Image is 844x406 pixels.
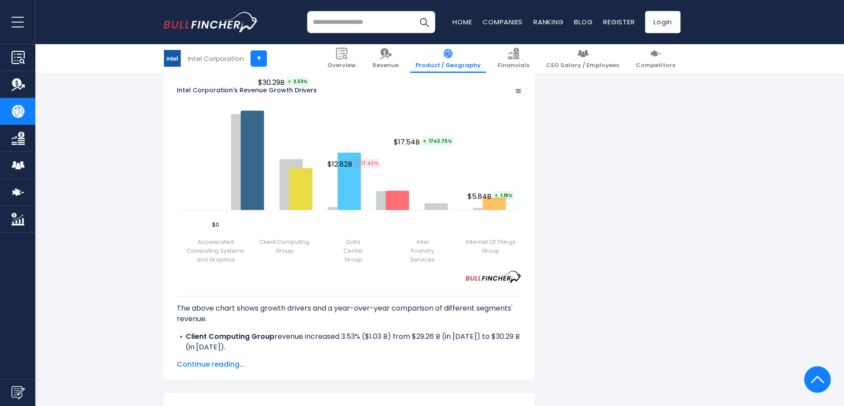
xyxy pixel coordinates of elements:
span: Continue reading... [177,359,521,370]
a: Financials [492,44,535,73]
a: Home [452,17,472,27]
span: $30.29B [258,77,311,88]
a: Login [645,11,681,33]
span: $12.82B [327,159,381,170]
a: Revenue [367,44,404,73]
b: Client Computing Group [186,331,274,341]
span: Client Computing Group [251,238,318,255]
a: Competitors [631,44,681,73]
a: Product / Geography [410,44,486,73]
button: Search [413,11,435,33]
p: The above chart shows growth drivers and a year-over-year comparison of different segments' revenue. [177,303,521,324]
span: Financials [498,62,529,69]
span: $0 [212,221,219,229]
span: Revenue [373,62,399,69]
a: Blog [574,17,593,27]
span: Product / Geography [415,62,481,69]
span: Competitors [636,62,675,69]
a: Ranking [533,17,563,27]
a: + [251,50,267,67]
span: 1742.75% [421,137,454,146]
span: Accelerated Computing Systems and Graphics [182,238,249,264]
b: Data Center Group [186,353,255,363]
li: revenue increased 3.53% ($1.03 B) from $29.26 B (in [DATE]) to $30.29 B (in [DATE]). [177,331,521,353]
a: Register [603,17,635,27]
span: Intel Foundry Services [410,238,435,264]
span: Internet Of Things Group [458,238,524,255]
span: Data Center Group [343,238,363,264]
img: bullfincher logo [163,12,259,32]
span: Overview [327,62,356,69]
li: revenue decreased -17.42% ($2.70 B) from $15.52 B (in [DATE]) to $12.82 B (in [DATE]). [177,353,521,374]
div: Intel Corporation [188,53,244,64]
a: Go to homepage [163,12,259,32]
span: 1.18% [493,191,514,200]
tspan: Intel Corporation's Revenue Growth Drivers [177,86,317,95]
img: INTC logo [164,50,181,67]
svg: Intel Corporation's Revenue Growth Drivers [177,50,521,271]
a: CEO Salary / Employees [541,44,624,73]
tspan: 17.42% [354,159,380,168]
a: Companies [483,17,523,27]
span: 3.53% [286,77,309,86]
span: $17.54B [394,137,455,148]
a: Overview [322,44,361,73]
span: $5.84B [468,191,516,202]
span: CEO Salary / Employees [546,62,619,69]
